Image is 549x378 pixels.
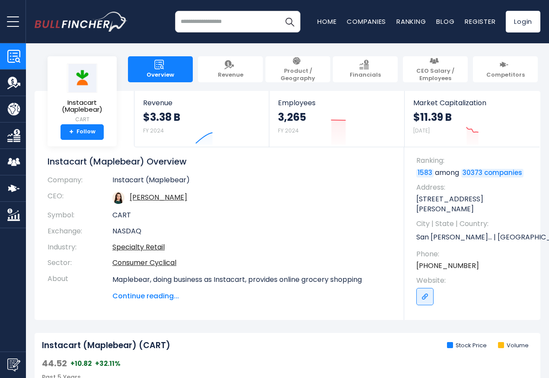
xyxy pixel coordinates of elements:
span: City | State | Country: [416,219,532,229]
th: Symbol: [48,207,112,223]
p: [STREET_ADDRESS][PERSON_NAME] [416,194,532,214]
a: Go to homepage [35,12,128,32]
a: Consumer Cyclical [112,258,176,268]
span: 44.52 [42,358,67,369]
span: Competitors [486,71,525,79]
img: bullfincher logo [35,12,128,32]
a: Go to link [416,288,434,305]
span: Market Capitalization [413,99,531,107]
a: Competitors [473,56,538,82]
a: 1583 [416,169,434,178]
span: Product / Geography [270,68,326,82]
img: fidji-simo.jpg [112,192,124,204]
a: Specialty Retail [112,242,165,252]
span: CEO Salary / Employees [407,68,463,82]
td: CART [112,207,391,223]
a: Revenue [198,56,263,82]
button: Search [279,11,300,32]
a: Employees 3,265 FY 2024 [269,91,404,147]
td: Instacart (Maplebear) [112,176,391,188]
a: Revenue $3.38 B FY 2024 [134,91,269,147]
a: Market Capitalization $11.39 B [DATE] [405,91,539,147]
h2: Instacart (Maplebear) (CART) [42,340,170,351]
a: Ranking [396,17,426,26]
span: Revenue [218,71,243,79]
p: among [416,168,532,178]
a: CEO Salary / Employees [403,56,468,82]
span: +10.82 [70,359,92,368]
th: Sector: [48,255,112,271]
a: Blog [436,17,454,26]
strong: + [69,128,73,136]
h1: Instacart (Maplebear) Overview [48,156,391,167]
span: Website: [416,276,532,285]
a: Register [465,17,495,26]
a: Product / Geography [265,56,330,82]
li: Volume [498,342,529,349]
a: Home [317,17,336,26]
a: Companies [347,17,386,26]
th: Exchange: [48,223,112,239]
span: Employees [278,99,395,107]
span: Phone: [416,249,532,259]
a: Login [506,11,540,32]
strong: $3.38 B [143,110,180,124]
strong: 3,265 [278,110,306,124]
th: About [48,271,112,301]
a: Instacart (Maplebear) CART [54,63,110,124]
span: +32.11% [95,359,121,368]
th: CEO: [48,188,112,207]
span: Overview [147,71,174,79]
a: Overview [128,56,193,82]
a: +Follow [61,124,104,140]
span: Ranking: [416,156,532,165]
p: Maplebear, doing business as Instacart, provides online grocery shopping services to households i... [112,275,391,347]
strong: $11.39 B [413,110,452,124]
a: 30373 companies [461,169,523,178]
td: NASDAQ [112,223,391,239]
th: Company: [48,176,112,188]
a: [PHONE_NUMBER] [416,261,479,271]
a: ceo [130,192,187,202]
p: San [PERSON_NAME]... | [GEOGRAPHIC_DATA] | US [416,231,532,244]
span: Continue reading... [112,291,391,301]
small: [DATE] [413,127,430,134]
small: FY 2024 [143,127,164,134]
small: FY 2024 [278,127,299,134]
small: CART [54,116,110,123]
span: Financials [350,71,381,79]
span: Address: [416,183,532,192]
span: Instacart (Maplebear) [54,99,110,113]
th: Industry: [48,239,112,255]
li: Stock Price [447,342,487,349]
span: Revenue [143,99,260,107]
a: Financials [333,56,398,82]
